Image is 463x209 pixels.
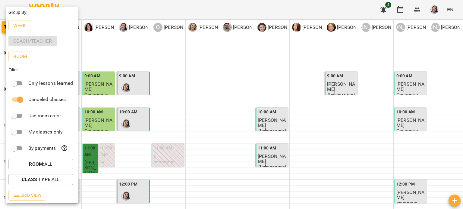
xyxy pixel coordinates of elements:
[28,145,56,152] p: By payments
[8,190,46,201] button: Grid View
[29,161,44,167] b: Room :
[8,159,73,170] button: Room:All
[28,112,61,119] p: Use room color
[6,7,78,18] div: Group By:
[13,22,26,29] p: Week
[28,80,73,87] p: Only lessons learned
[6,64,78,75] div: Filter:
[29,161,52,168] p: All
[28,128,62,136] p: My classes only
[22,176,59,183] p: All
[8,174,73,185] button: Class Type:All
[13,53,27,60] p: Room
[22,177,52,182] b: Class Type :
[28,96,66,103] p: Canceled classes
[8,51,32,62] button: Room
[13,192,41,199] span: Grid View
[8,20,31,31] button: Week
